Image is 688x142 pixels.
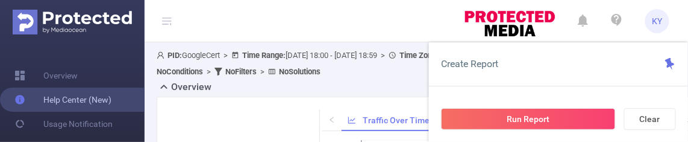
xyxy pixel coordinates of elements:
span: KY [652,9,663,33]
i: icon: line-chart [348,116,356,124]
a: Overview [14,63,78,88]
span: > [203,67,214,76]
b: No Solutions [279,67,321,76]
h2: Overview [171,80,211,94]
span: > [220,51,231,60]
span: > [257,67,268,76]
span: Create Report [441,58,498,69]
b: No Conditions [157,67,203,76]
img: Protected Media [13,10,132,34]
i: icon: left [328,116,336,123]
button: Clear [624,108,676,130]
b: Time Range: [242,51,286,60]
span: GoogleCert [DATE] 18:00 - [DATE] 18:59 +00:00 [157,51,672,76]
span: > [377,51,389,60]
button: Run Report [441,108,616,130]
a: Usage Notification [14,112,113,136]
b: PID: [167,51,182,60]
span: Traffic Over Time [363,115,430,125]
b: No Filters [225,67,257,76]
a: Help Center (New) [14,88,111,112]
b: Time Zone: [399,51,439,60]
i: icon: user [157,51,167,59]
